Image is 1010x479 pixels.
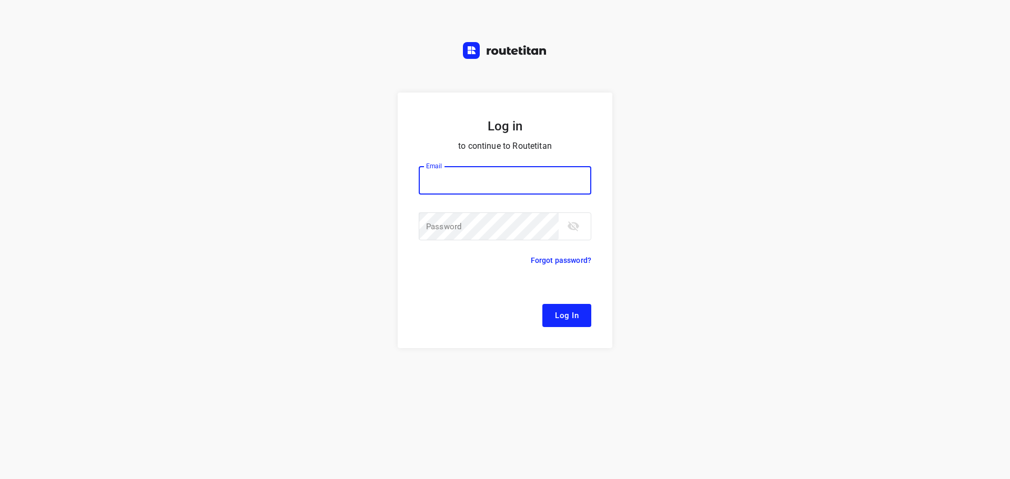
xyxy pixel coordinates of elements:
button: Log In [542,304,591,327]
span: Log In [555,309,579,322]
p: to continue to Routetitan [419,139,591,154]
button: toggle password visibility [563,216,584,237]
p: Forgot password? [531,254,591,267]
h5: Log in [419,118,591,135]
img: Routetitan [463,42,547,59]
